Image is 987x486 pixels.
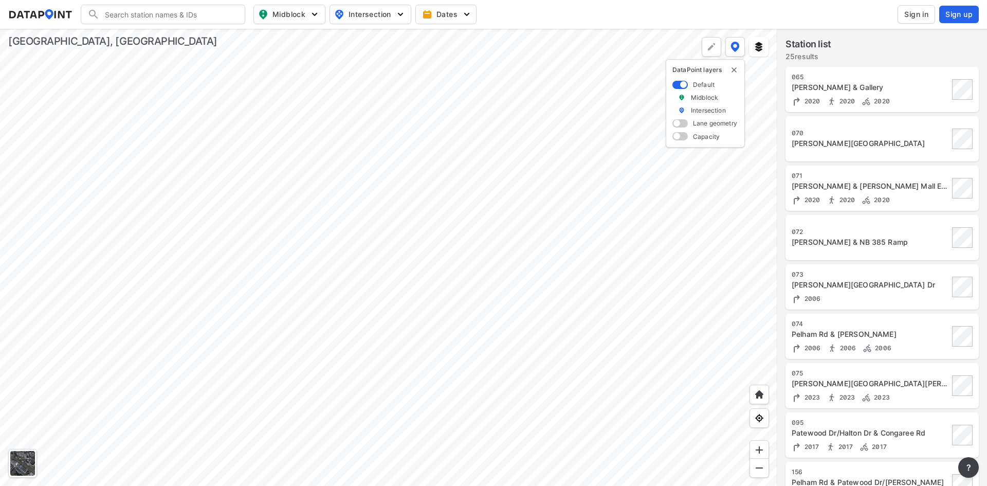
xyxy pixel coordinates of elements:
[792,392,802,403] img: Turning count
[837,344,856,352] span: 2006
[334,8,405,21] span: Intersection
[750,458,769,478] div: Zoom out
[691,106,726,115] label: Intersection
[826,442,836,452] img: Pedestrian count
[937,6,979,23] a: Sign up
[792,73,949,81] div: 065
[836,443,853,451] span: 2017
[871,393,890,401] span: 2023
[330,5,411,24] button: Intersection
[869,443,887,451] span: 2017
[100,6,239,23] input: Search
[792,369,949,377] div: 075
[750,408,769,428] div: View my location
[792,294,802,304] img: Turning count
[792,379,949,389] div: Haywood Rd & Woods Lake Rd/Woods Crossing
[792,280,949,290] div: Haywood Rd & Orchard Park Dr
[253,5,325,24] button: Midblock
[802,97,820,105] span: 2020
[792,271,949,279] div: 073
[678,106,685,115] img: marker_Intersection.6861001b.svg
[693,119,737,128] label: Lane geometry
[424,9,470,20] span: Dates
[958,457,979,478] button: more
[871,196,890,204] span: 2020
[861,195,871,205] img: Bicycle count
[750,440,769,460] div: Zoom in
[754,413,764,423] img: zeq5HYn9AnE9l6UmnFLPAAAAAElFTkSuQmCC
[693,80,715,89] label: Default
[792,96,802,106] img: Turning count
[837,196,855,204] span: 2020
[792,343,802,353] img: Turning count
[792,138,949,149] div: Haywood Rd & Airport Rd
[792,129,949,137] div: 070
[895,5,937,24] a: Sign in
[802,295,821,302] span: 2006
[837,393,855,401] span: 2023
[862,343,872,353] img: Bicycle count
[725,37,745,57] button: DataPoint layers
[257,8,269,21] img: map_pin_mid.602f9df1.svg
[730,42,740,52] img: data-point-layers.37681fc9.svg
[792,468,949,476] div: 156
[395,9,406,20] img: 5YPKRKmlfpI5mqlR8AD95paCi+0kK1fRFDJSaMmawlwaeJcJwk9O2fotCW5ve9gAAAAASUVORK5CYII=
[945,9,973,20] span: Sign up
[802,344,821,352] span: 2006
[754,463,764,473] img: MAAAAAElFTkSuQmCC
[8,9,72,20] img: dataPointLogo.9353c09d.svg
[730,66,738,74] button: delete
[462,9,472,20] img: 5YPKRKmlfpI5mqlR8AD95paCi+0kK1fRFDJSaMmawlwaeJcJwk9O2fotCW5ve9gAAAAASUVORK5CYII=
[730,66,738,74] img: close-external-leyer.3061a1c7.svg
[792,442,802,452] img: Turning count
[792,82,949,93] div: Haywood Rd & Gallery
[792,228,949,236] div: 072
[792,428,949,438] div: Patewood Dr/Halton Dr & Congaree Rd
[792,195,802,205] img: Turning count
[861,96,871,106] img: Bicycle count
[802,393,820,401] span: 2023
[749,37,769,57] button: External layers
[939,6,979,23] button: Sign up
[827,195,837,205] img: Pedestrian count
[333,8,345,21] img: map_pin_int.54838e6b.svg
[859,442,869,452] img: Bicycle count
[309,9,320,20] img: 5YPKRKmlfpI5mqlR8AD95paCi+0kK1fRFDJSaMmawlwaeJcJwk9O2fotCW5ve9gAAAAASUVORK5CYII=
[754,389,764,400] img: +XpAUvaXAN7GudzAAAAAElFTkSuQmCC
[904,9,928,20] span: Sign in
[861,392,871,403] img: Bicycle count
[792,419,949,427] div: 095
[792,181,949,191] div: Haywood Rd & Haywood Mall Entrance
[678,93,685,102] img: marker_Midblock.5ba75e30.svg
[802,196,820,204] span: 2020
[872,344,891,352] span: 2006
[785,51,831,62] label: 25 results
[754,445,764,455] img: ZvzfEJKXnyWIrJytrsY285QMwk63cM6Drc+sIAAAAASUVORK5CYII=
[706,42,717,52] img: +Dz8AAAAASUVORK5CYII=
[792,320,949,328] div: 074
[258,8,319,21] span: Midblock
[415,5,477,24] button: Dates
[691,93,718,102] label: Midblock
[792,237,949,247] div: Haywood Rd & NB 385 Ramp
[792,329,949,339] div: Pelham Rd & Haywood Rd
[871,97,890,105] span: 2020
[837,97,855,105] span: 2020
[422,9,432,20] img: calendar-gold.39a51dde.svg
[693,132,720,141] label: Capacity
[802,443,819,451] span: 2017
[827,392,837,403] img: Pedestrian count
[785,37,831,51] label: Station list
[964,461,973,474] span: ?
[792,172,949,180] div: 071
[750,385,769,404] div: Home
[8,34,217,48] div: [GEOGRAPHIC_DATA], [GEOGRAPHIC_DATA]
[754,42,764,52] img: layers.ee07997e.svg
[827,343,837,353] img: Pedestrian count
[702,37,721,57] div: Polygon tool
[8,449,37,478] div: Toggle basemap
[672,66,738,74] p: DataPoint layers
[898,5,935,24] button: Sign in
[827,96,837,106] img: Pedestrian count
